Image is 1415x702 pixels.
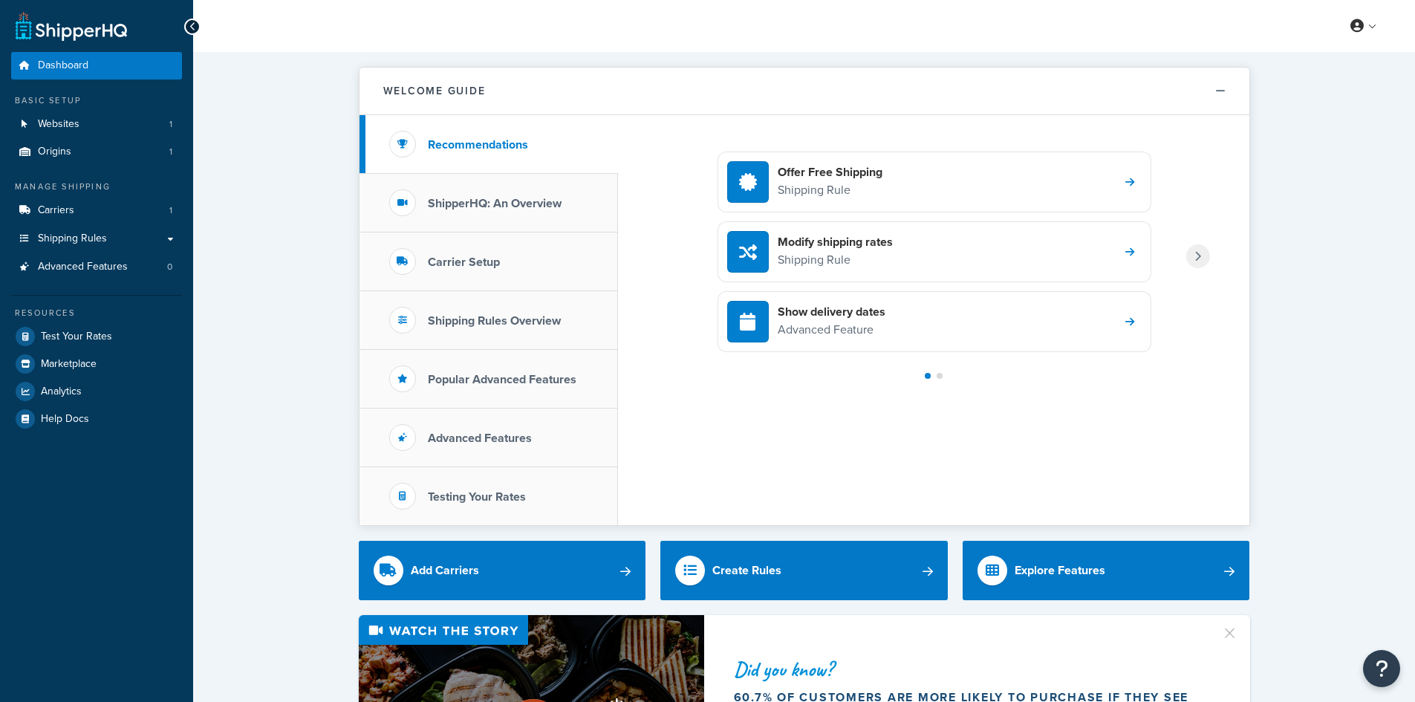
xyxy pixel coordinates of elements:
[41,386,82,398] span: Analytics
[41,413,89,426] span: Help Docs
[360,68,1249,115] button: Welcome Guide
[11,138,182,166] li: Origins
[411,560,479,581] div: Add Carriers
[11,378,182,405] a: Analytics
[11,111,182,138] a: Websites1
[428,197,562,210] h3: ShipperHQ: An Overview
[11,197,182,224] a: Carriers1
[778,164,882,181] h4: Offer Free Shipping
[660,541,948,600] a: Create Rules
[778,320,885,339] p: Advanced Feature
[712,560,781,581] div: Create Rules
[778,234,893,250] h4: Modify shipping rates
[428,373,576,386] h3: Popular Advanced Features
[428,256,500,269] h3: Carrier Setup
[11,406,182,432] a: Help Docs
[38,118,79,131] span: Websites
[41,358,97,371] span: Marketplace
[11,307,182,319] div: Resources
[41,331,112,343] span: Test Your Rates
[778,250,893,270] p: Shipping Rule
[11,111,182,138] li: Websites
[38,233,107,245] span: Shipping Rules
[428,314,561,328] h3: Shipping Rules Overview
[11,52,182,79] a: Dashboard
[428,490,526,504] h3: Testing Your Rates
[359,541,646,600] a: Add Carriers
[167,261,172,273] span: 0
[734,659,1203,680] div: Did you know?
[428,432,532,445] h3: Advanced Features
[11,197,182,224] li: Carriers
[963,541,1250,600] a: Explore Features
[38,204,74,217] span: Carriers
[428,138,528,152] h3: Recommendations
[11,323,182,350] a: Test Your Rates
[383,85,486,97] h2: Welcome Guide
[38,261,128,273] span: Advanced Features
[1363,650,1400,687] button: Open Resource Center
[11,138,182,166] a: Origins1
[169,118,172,131] span: 1
[11,181,182,193] div: Manage Shipping
[11,253,182,281] li: Advanced Features
[169,204,172,217] span: 1
[38,146,71,158] span: Origins
[778,304,885,320] h4: Show delivery dates
[1015,560,1105,581] div: Explore Features
[11,253,182,281] a: Advanced Features0
[11,94,182,107] div: Basic Setup
[11,351,182,377] a: Marketplace
[38,59,88,72] span: Dashboard
[11,225,182,253] a: Shipping Rules
[778,181,882,200] p: Shipping Rule
[169,146,172,158] span: 1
